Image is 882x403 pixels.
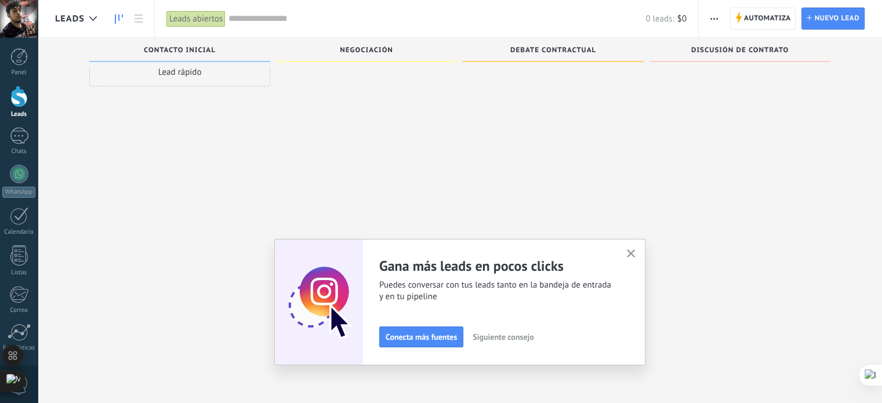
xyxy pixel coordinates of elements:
div: Leads abiertos [166,10,226,27]
a: Leads [109,8,129,30]
div: Debate contractual [469,46,638,56]
span: Leads [55,13,85,24]
h2: Gana más leads en pocos clicks [379,257,612,275]
div: Correo [2,307,36,314]
div: Lead rápido [89,57,270,86]
div: WhatsApp [2,187,35,198]
span: Discusión de contrato [691,46,789,55]
span: $0 [677,13,687,24]
div: Estadísticas [2,344,36,352]
div: Discusión de contrato [655,46,825,56]
span: Debate contractual [510,46,596,55]
span: Nuevo lead [814,8,859,29]
button: Más [706,8,723,30]
a: Nuevo lead [801,8,865,30]
div: Panel [2,69,36,77]
button: Conecta más fuentes [379,326,463,347]
span: Automatiza [744,8,791,29]
div: Chats [2,148,36,155]
span: Conecta más fuentes [386,333,457,341]
span: Siguiente consejo [473,333,533,341]
div: Negociación [282,46,451,56]
a: Lista [129,8,148,30]
div: Leads [2,111,36,118]
span: Contacto inicial [144,46,216,55]
div: Contacto inicial [95,46,264,56]
div: Calendario [2,228,36,236]
span: Negociación [340,46,393,55]
span: Puedes conversar con tus leads tanto en la bandeja de entrada y en tu pipeline [379,279,612,303]
a: Automatiza [730,8,796,30]
button: Siguiente consejo [467,328,539,346]
div: Listas [2,269,36,277]
span: 0 leads: [645,13,674,24]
